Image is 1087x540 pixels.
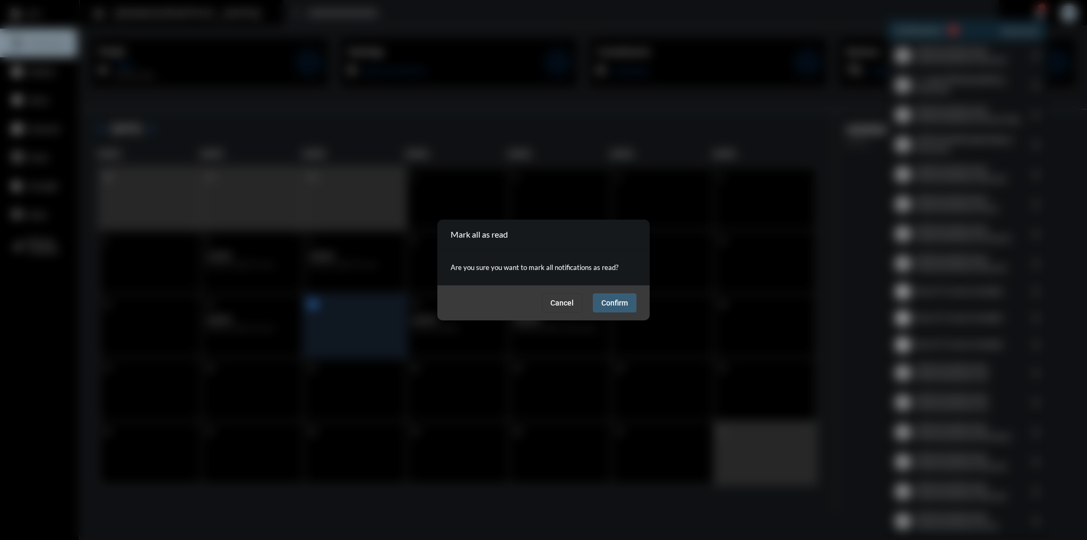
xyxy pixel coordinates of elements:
button: Confirm [593,293,636,312]
span: Confirm [601,299,628,307]
span: Cancel [550,299,574,307]
button: Cancel [542,293,582,312]
h2: Mark all as read [451,229,508,239]
p: Are you sure you want to mark all notifications as read? [451,260,636,275]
